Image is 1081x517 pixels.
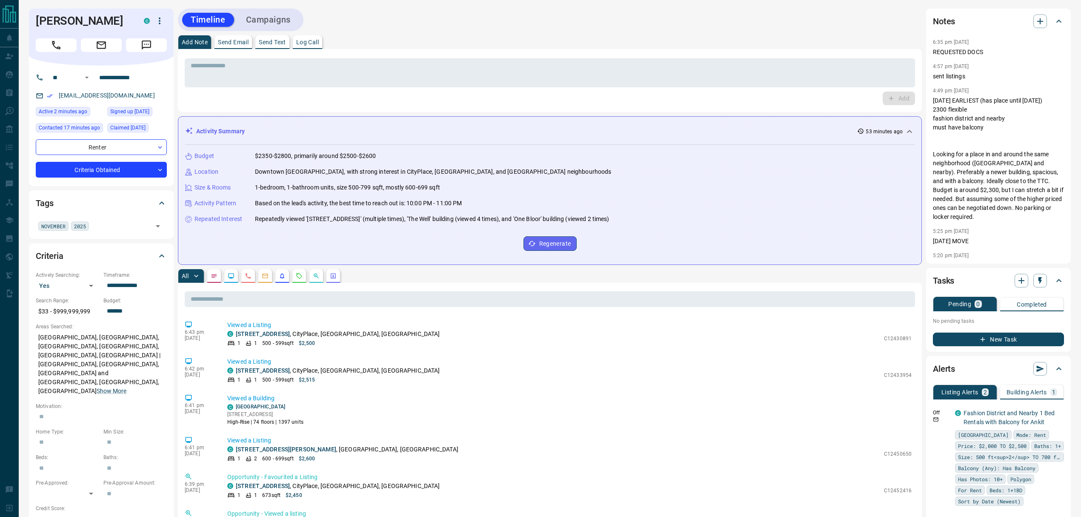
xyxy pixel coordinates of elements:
p: Viewed a Listing [227,357,912,366]
p: 5:20 pm [DATE] [933,253,969,258]
div: Criteria Obtained [36,162,167,178]
p: , CityPlace, [GEOGRAPHIC_DATA], [GEOGRAPHIC_DATA] [236,482,440,491]
p: 6:41 pm [185,445,214,451]
p: 1 [237,491,240,499]
p: Areas Searched: [36,323,167,330]
span: Price: $2,000 TO $2,500 [958,442,1027,450]
p: Log Call [296,39,319,45]
p: 600 - 699 sqft [262,455,293,462]
div: condos.ca [227,368,233,373]
p: Home Type: [36,428,99,436]
svg: Emails [262,273,269,279]
div: condos.ca [955,410,961,416]
p: Completed [1017,302,1047,307]
p: 6:35 pm [DATE] [933,39,969,45]
p: Building Alerts [1007,389,1047,395]
div: Yes [36,279,99,293]
svg: Email [933,416,939,422]
p: Beds: [36,454,99,461]
p: Viewed a Listing [227,321,912,330]
div: Tags [36,193,167,213]
div: Renter [36,139,167,155]
a: Fashion District and Nearby 1 Bed Rentals with Balcony for Ankit [964,410,1055,425]
p: Viewed a Listing [227,436,912,445]
p: C12452416 [884,487,912,494]
span: Call [36,38,77,52]
p: All [182,273,189,279]
svg: Notes [211,273,217,279]
p: Opportunity - Favourited a Listing [227,473,912,482]
a: [GEOGRAPHIC_DATA] [236,404,285,410]
p: $2,500 [299,339,315,347]
p: No pending tasks [933,315,1064,327]
p: Based on the lead's activity, the best time to reach out is: 10:00 PM - 11:00 PM [255,199,462,208]
p: C12433954 [884,371,912,379]
span: Email [81,38,122,52]
p: 6:42 pm [185,366,214,372]
div: condos.ca [227,404,233,410]
div: Mon Nov 20 2023 [107,107,167,119]
p: Min Size: [103,428,167,436]
span: Signed up [DATE] [110,107,149,116]
p: 2 [984,389,987,395]
p: 53 minutes ago [866,128,903,135]
h2: Tasks [933,274,954,287]
span: Polygon [1010,475,1031,483]
p: Add Note [182,39,208,45]
p: $2,450 [286,491,302,499]
span: Has Photos: 10+ [958,475,1003,483]
p: Downtown [GEOGRAPHIC_DATA], with strong interest in CityPlace, [GEOGRAPHIC_DATA], and [GEOGRAPHIC... [255,167,612,176]
p: C12430891 [884,335,912,342]
p: Budget [194,152,214,161]
span: 2025 [74,222,86,230]
p: Pre-Approval Amount: [103,479,167,487]
p: REQUESTED DOCS [933,48,1064,57]
p: 1 [237,339,240,347]
p: $2,600 [299,455,315,462]
h2: Alerts [933,362,955,376]
button: Regenerate [523,236,577,251]
div: Notes [933,11,1064,32]
p: 0 [976,301,980,307]
div: Alerts [933,359,1064,379]
p: Actively Searching: [36,271,99,279]
div: condos.ca [227,331,233,337]
p: Motivation: [36,402,167,410]
svg: Lead Browsing Activity [228,273,235,279]
p: [DATE] [185,408,214,414]
p: 1 [254,339,257,347]
p: 4:57 pm [DATE] [933,63,969,69]
div: Tasks [933,270,1064,291]
a: [EMAIL_ADDRESS][DOMAIN_NAME] [59,92,155,99]
svg: Email Verified [47,93,53,99]
p: C12450650 [884,450,912,458]
span: NOVEMBER [41,222,66,230]
p: Activity Summary [196,127,245,136]
button: New Task [933,333,1064,346]
p: Pre-Approved: [36,479,99,487]
p: 5:25 pm [DATE] [933,228,969,234]
p: 1 [254,376,257,384]
span: Contacted 17 minutes ago [39,124,100,132]
div: Wed Oct 15 2025 [36,123,103,135]
p: [DATE] MOVE [933,237,1064,246]
svg: Agent Actions [330,273,337,279]
span: Active 2 minutes ago [39,107,87,116]
h2: Tags [36,196,53,210]
svg: Listing Alerts [279,273,286,279]
p: 500 - 599 sqft [262,376,293,384]
p: 1 [1052,389,1055,395]
p: 1 [254,491,257,499]
span: For Rent [958,486,982,494]
p: , [GEOGRAPHIC_DATA], [GEOGRAPHIC_DATA] [236,445,458,454]
span: Mode: Rent [1016,431,1046,439]
p: 500 - 599 sqft [262,339,293,347]
p: Location [194,167,218,176]
p: Send Text [259,39,286,45]
p: Send Email [218,39,249,45]
p: 6:41 pm [185,402,214,408]
button: Campaigns [237,13,299,27]
p: [DATE] [185,451,214,457]
p: [DATE] [185,372,214,378]
h2: Notes [933,14,955,28]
